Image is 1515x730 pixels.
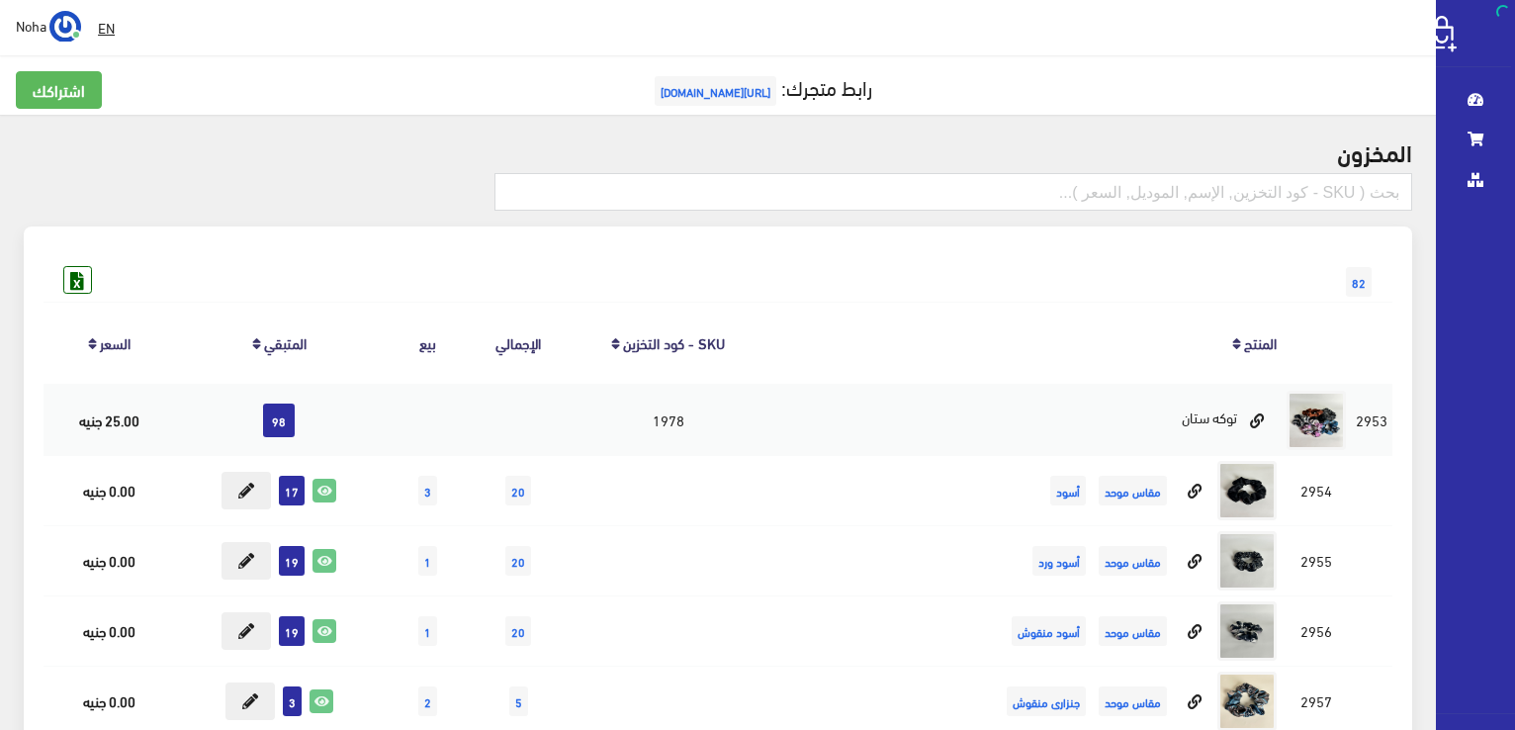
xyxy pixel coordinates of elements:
span: 17 [279,476,305,505]
span: 3 [418,476,437,505]
td: 0.00 جنيه [44,455,175,525]
span: 3 [283,686,302,716]
span: 19 [279,546,305,576]
td: 0.00 جنيه [44,595,175,666]
span: 19 [279,616,305,646]
span: 20 [505,616,531,646]
td: توكه ستان [772,385,1282,456]
td: 0.00 جنيه [44,525,175,595]
span: أسود [1050,476,1086,505]
td: 2956 [1282,595,1351,666]
a: السعر [100,328,131,356]
td: 1978 [565,385,772,456]
img: tokh-stan.jpg [1217,601,1277,661]
a: SKU - كود التخزين [623,328,725,356]
span: [URL][DOMAIN_NAME] [655,76,776,106]
span: مقاس موحد [1099,616,1167,646]
td: 2953 [1351,385,1392,456]
span: مقاس موحد [1099,686,1167,716]
span: 20 [505,546,531,576]
span: 2 [418,686,437,716]
a: ... Noha [16,10,81,42]
span: 1 [418,546,437,576]
span: 98 [263,404,295,437]
span: مقاس موحد [1099,476,1167,505]
a: اشتراكك [16,71,102,109]
td: 2955 [1282,525,1351,595]
td: 25.00 جنيه [44,385,175,456]
span: أسود منقوش [1012,616,1086,646]
u: EN [98,15,115,40]
span: 20 [505,476,531,505]
span: مقاس موحد [1099,546,1167,576]
img: tokh-stan.jpg [1287,391,1346,450]
span: أسود ورد [1032,546,1086,576]
a: المنتج [1244,328,1277,356]
img: ... [49,11,81,43]
td: 2954 [1282,455,1351,525]
img: tokh-stan.jpg [1217,531,1277,591]
input: بحث ( SKU - كود التخزين, الإسم, الموديل, السعر )... [494,173,1412,211]
a: المتبقي [264,328,307,356]
span: جنزارى منقوش [1007,686,1086,716]
span: 1 [418,616,437,646]
span: 5 [509,686,528,716]
a: رابط متجرك:[URL][DOMAIN_NAME] [650,68,872,105]
th: بيع [384,302,472,384]
img: tokh-stan.jpg [1217,461,1277,520]
span: Noha [16,13,46,38]
th: اﻹجمالي [472,302,565,384]
span: 82 [1346,267,1372,297]
h2: المخزون [24,138,1412,164]
a: EN [90,10,123,46]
